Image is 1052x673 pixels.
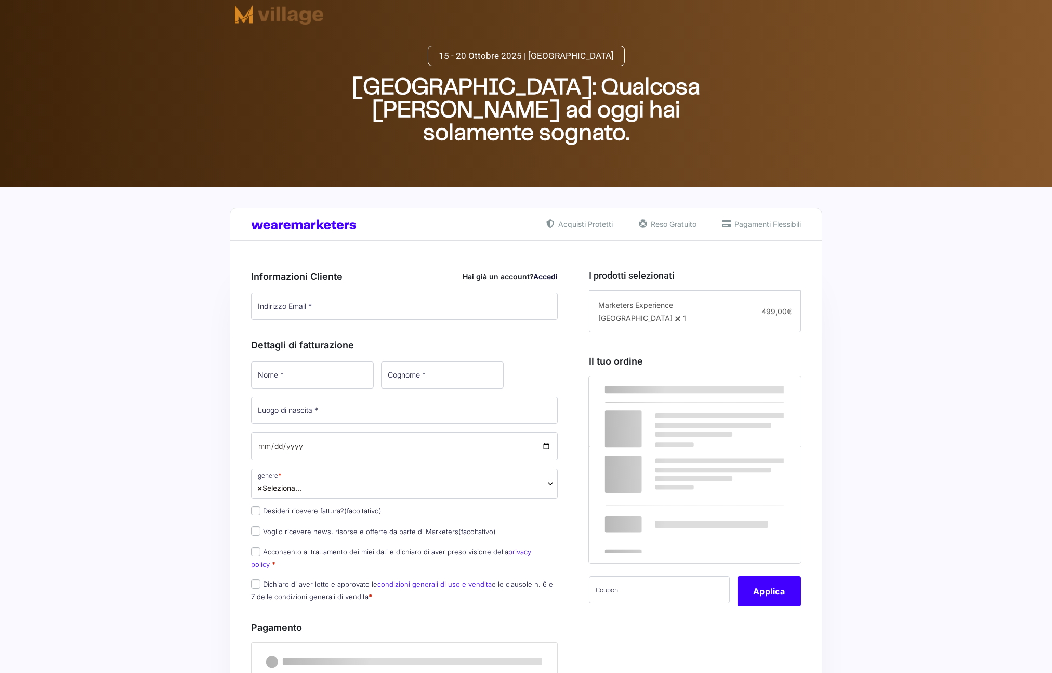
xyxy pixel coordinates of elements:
div: Hai già un account? [463,271,558,282]
input: Nome * [251,361,374,389]
input: Indirizzo Email * [251,293,558,320]
h3: Dettagli di fatturazione [251,338,558,352]
span: € [787,307,792,316]
th: Subtotale [711,376,801,403]
span: Seleziona... [257,483,301,494]
span: × [257,483,262,494]
h3: Informazioni Cliente [251,269,558,283]
th: Totale [589,480,711,563]
input: Voglio ricevere news, risorse e offerte da parte di Marketers(facoltativo) [251,526,260,536]
span: Acquisti Protetti [556,218,613,229]
span: 499,00 [761,307,792,316]
h3: Pagamento [251,620,558,635]
h3: I prodotti selezionati [589,268,801,282]
button: Applica [738,576,801,606]
a: Accedi [533,272,558,281]
a: privacy policy [251,548,531,568]
span: Reso Gratuito [648,218,696,229]
span: (facoltativo) [344,507,382,515]
th: Prodotto [589,376,711,403]
input: Acconsento al trattamento dei miei dati e dichiaro di aver preso visione dellaprivacy policy [251,547,260,556]
label: Voglio ricevere news, risorse e offerte da parte di Marketers [251,527,496,536]
span: Pagamenti Flessibili [732,218,801,229]
input: Coupon [589,576,730,603]
span: Seleziona... [251,469,558,499]
h3: Il tuo ordine [589,354,801,368]
input: Dichiaro di aver letto e approvato lecondizioni generali di uso e venditae le clausole n. 6 e 7 d... [251,579,260,589]
a: 15 - 20 Ottobre 2025 | [GEOGRAPHIC_DATA] [428,46,625,66]
span: 1 [683,314,686,322]
span: (facoltativo) [458,527,496,536]
input: Cognome * [381,361,504,389]
label: Desideri ricevere fattura? [251,507,382,515]
input: Desideri ricevere fattura?(facoltativo) [251,506,260,515]
th: Subtotale [589,447,711,480]
label: Acconsento al trattamento dei miei dati e dichiaro di aver preso visione della [251,548,531,568]
td: Marketers Experience [GEOGRAPHIC_DATA] [589,403,711,446]
a: condizioni generali di uso e vendita [377,580,492,588]
span: Marketers Experience [GEOGRAPHIC_DATA] [598,301,673,322]
input: Luogo di nascita * [251,397,558,424]
h2: [GEOGRAPHIC_DATA]: Qualcosa [PERSON_NAME] ad oggi hai solamente sognato. [339,76,713,145]
span: 15 - 20 Ottobre 2025 | [GEOGRAPHIC_DATA] [439,51,614,60]
label: Dichiaro di aver letto e approvato le e le clausole n. 6 e 7 delle condizioni generali di vendita [251,580,553,600]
